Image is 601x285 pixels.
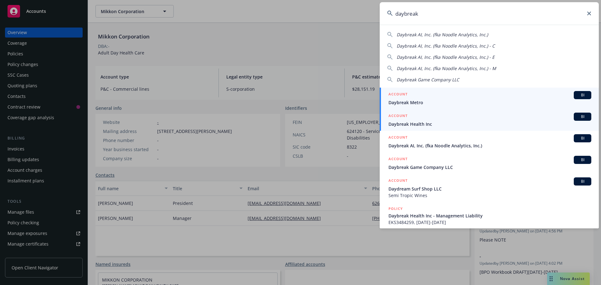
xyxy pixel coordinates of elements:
span: BI [576,179,589,184]
span: Daybreak Metro [388,99,591,106]
span: Daybreak AI, Inc. (fka Noodle Analytics, Inc.) [397,32,488,38]
a: ACCOUNTBIDaybreak Metro [380,88,599,109]
a: ACCOUNTBIDaybreak AI, Inc. (fka Noodle Analytics, Inc.) [380,131,599,152]
span: EKS3484259, [DATE]-[DATE] [388,219,591,226]
span: Daybreak AI, Inc. (fka Noodle Analytics, Inc.) [388,142,591,149]
span: BI [576,157,589,163]
span: BI [576,135,589,141]
a: ACCOUNTBIDaybreak Health Inc [380,109,599,131]
span: Daybreak Health Inc [388,121,591,127]
span: BI [576,92,589,98]
input: Search... [380,2,599,25]
h5: ACCOUNT [388,91,408,99]
h5: ACCOUNT [388,177,408,185]
h5: POLICY [388,206,403,212]
h5: ACCOUNT [388,134,408,142]
span: Semi Tropic Wines [388,192,591,199]
span: Daybreak Game Company LLC [397,77,459,83]
span: Daybreak Game Company LLC [388,164,591,170]
span: Daybreak Health Inc - Management Liability [388,212,591,219]
span: Daybreak AI, Inc. (fka Noodle Analytics, Inc.) - E [397,54,495,60]
span: BI [576,114,589,120]
span: Daydream Surf Shop LLC [388,186,591,192]
a: POLICYDaybreak Health Inc - Management LiabilityEKS3484259, [DATE]-[DATE] [380,202,599,229]
a: ACCOUNTBIDaybreak Game Company LLC [380,152,599,174]
span: Daybreak AI, Inc. (fka Noodle Analytics, Inc.) - M [397,65,496,71]
h5: ACCOUNT [388,156,408,163]
span: Daybreak AI, Inc. (fka Noodle Analytics, Inc.) - C [397,43,495,49]
h5: ACCOUNT [388,113,408,120]
a: ACCOUNTBIDaydream Surf Shop LLCSemi Tropic Wines [380,174,599,202]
